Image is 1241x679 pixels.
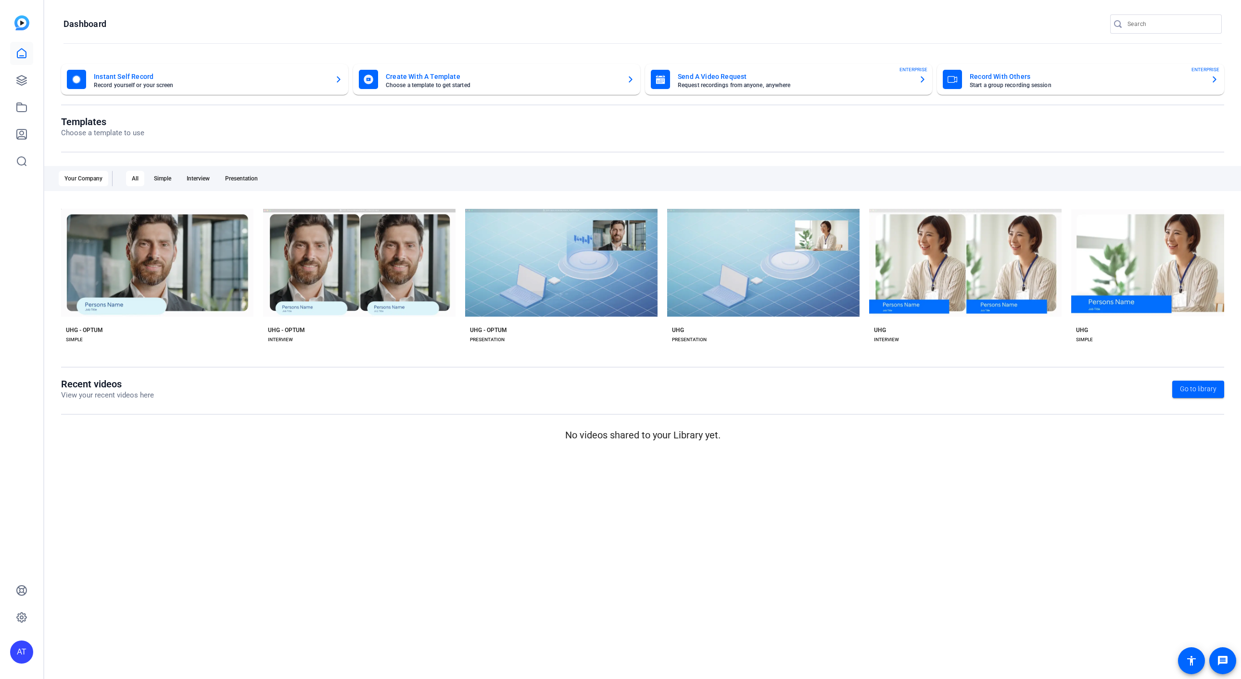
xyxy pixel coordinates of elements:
div: SIMPLE [66,336,83,344]
button: Create With A TemplateChoose a template to get started [353,64,640,95]
h1: Templates [61,116,144,128]
mat-card-title: Record With Others [970,71,1203,82]
div: SIMPLE [1076,336,1093,344]
p: No videos shared to your Library yet. [61,428,1224,442]
div: UHG [874,326,886,334]
mat-icon: message [1217,655,1228,666]
p: View your recent videos here [61,390,154,401]
button: Record With OthersStart a group recording sessionENTERPRISE [937,64,1224,95]
button: Send A Video RequestRequest recordings from anyone, anywhereENTERPRISE [645,64,932,95]
span: Go to library [1180,384,1216,394]
div: All [126,171,144,186]
div: Simple [148,171,177,186]
mat-card-subtitle: Start a group recording session [970,82,1203,88]
mat-card-title: Instant Self Record [94,71,327,82]
mat-card-title: Send A Video Request [678,71,911,82]
div: AT [10,641,33,664]
div: UHG - OPTUM [268,326,305,334]
mat-card-subtitle: Record yourself or your screen [94,82,327,88]
div: PRESENTATION [672,336,707,344]
p: Choose a template to use [61,128,144,139]
span: ENTERPRISE [1191,66,1219,73]
div: Interview [181,171,215,186]
mat-card-subtitle: Request recordings from anyone, anywhere [678,82,911,88]
div: INTERVIEW [874,336,899,344]
div: UHG [672,326,684,334]
span: ENTERPRISE [899,66,927,73]
div: UHG - OPTUM [470,326,507,334]
div: Presentation [219,171,264,186]
div: PRESENTATION [470,336,505,344]
div: Your Company [59,171,108,186]
input: Search [1127,18,1214,30]
h1: Dashboard [63,18,106,30]
mat-card-subtitle: Choose a template to get started [386,82,619,88]
img: blue-gradient.svg [14,15,29,30]
mat-icon: accessibility [1186,655,1197,666]
button: Instant Self RecordRecord yourself or your screen [61,64,348,95]
a: Go to library [1172,381,1224,398]
mat-card-title: Create With A Template [386,71,619,82]
div: UHG - OPTUM [66,326,103,334]
div: UHG [1076,326,1088,334]
div: INTERVIEW [268,336,293,344]
h1: Recent videos [61,378,154,390]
